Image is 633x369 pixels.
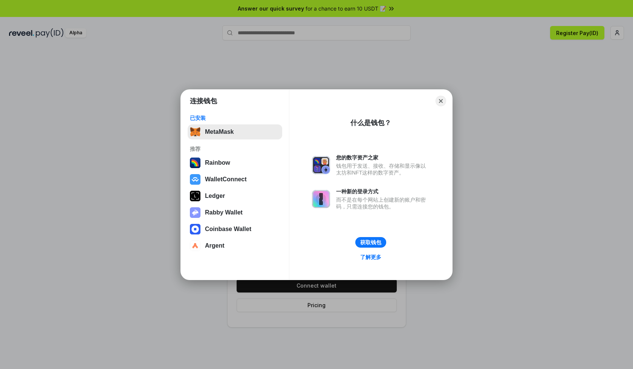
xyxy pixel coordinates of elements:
[190,174,200,185] img: svg+xml,%3Csvg%20width%3D%2228%22%20height%3D%2228%22%20viewBox%3D%220%200%2028%2028%22%20fill%3D...
[188,238,282,253] button: Argent
[350,118,391,127] div: 什么是钱包？
[188,172,282,187] button: WalletConnect
[336,196,430,210] div: 而不是在每个网站上创建新的账户和密码，只需连接您的钱包。
[188,188,282,204] button: Ledger
[312,190,330,208] img: svg+xml,%3Csvg%20xmlns%3D%22http%3A%2F%2Fwww.w3.org%2F2000%2Fsvg%22%20fill%3D%22none%22%20viewBox...
[190,96,217,106] h1: 连接钱包
[336,188,430,195] div: 一种新的登录方式
[205,193,225,199] div: Ledger
[190,191,200,201] img: svg+xml,%3Csvg%20xmlns%3D%22http%3A%2F%2Fwww.w3.org%2F2000%2Fsvg%22%20width%3D%2228%22%20height%3...
[205,159,230,166] div: Rainbow
[356,252,386,262] a: 了解更多
[188,155,282,170] button: Rainbow
[188,222,282,237] button: Coinbase Wallet
[205,209,243,216] div: Rabby Wallet
[188,205,282,220] button: Rabby Wallet
[190,127,200,137] img: svg+xml,%3Csvg%20fill%3D%22none%22%20height%3D%2233%22%20viewBox%3D%220%200%2035%2033%22%20width%...
[190,115,280,121] div: 已安装
[205,176,247,183] div: WalletConnect
[312,156,330,174] img: svg+xml,%3Csvg%20xmlns%3D%22http%3A%2F%2Fwww.w3.org%2F2000%2Fsvg%22%20fill%3D%22none%22%20viewBox...
[190,224,200,234] img: svg+xml,%3Csvg%20width%3D%2228%22%20height%3D%2228%22%20viewBox%3D%220%200%2028%2028%22%20fill%3D...
[190,240,200,251] img: svg+xml,%3Csvg%20width%3D%2228%22%20height%3D%2228%22%20viewBox%3D%220%200%2028%2028%22%20fill%3D...
[188,124,282,139] button: MetaMask
[360,254,381,260] div: 了解更多
[205,226,251,233] div: Coinbase Wallet
[360,239,381,246] div: 获取钱包
[436,96,446,106] button: Close
[190,145,280,152] div: 推荐
[336,162,430,176] div: 钱包用于发送、接收、存储和显示像以太坊和NFT这样的数字资产。
[205,242,225,249] div: Argent
[205,129,234,135] div: MetaMask
[190,158,200,168] img: svg+xml,%3Csvg%20width%3D%22120%22%20height%3D%22120%22%20viewBox%3D%220%200%20120%20120%22%20fil...
[336,154,430,161] div: 您的数字资产之家
[190,207,200,218] img: svg+xml,%3Csvg%20xmlns%3D%22http%3A%2F%2Fwww.w3.org%2F2000%2Fsvg%22%20fill%3D%22none%22%20viewBox...
[355,237,386,248] button: 获取钱包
